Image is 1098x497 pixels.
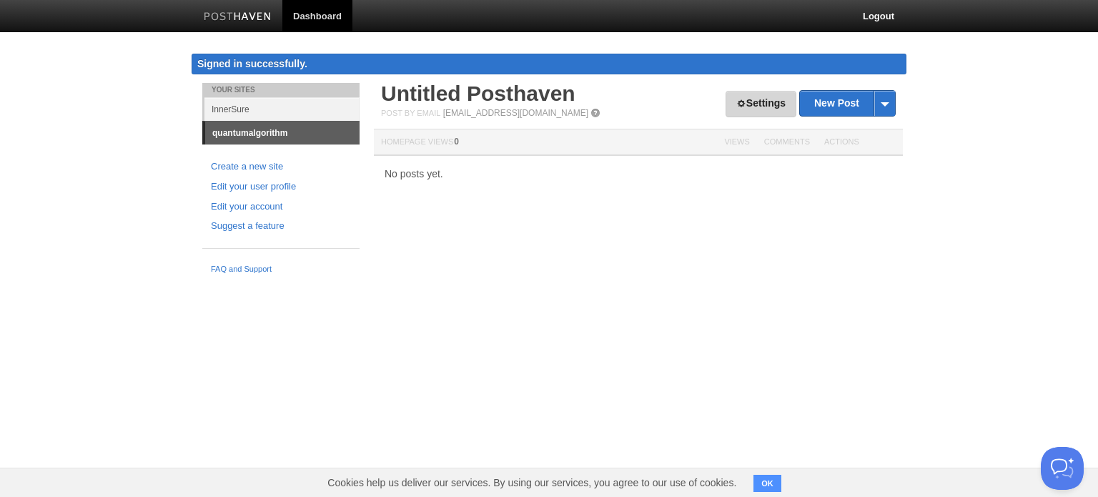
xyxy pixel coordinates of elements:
span: Cookies help us deliver our services. By using our services, you agree to our use of cookies. [313,468,751,497]
th: Actions [817,129,903,156]
a: Settings [726,91,796,117]
span: 0 [454,137,459,147]
th: Comments [757,129,817,156]
a: InnerSure [204,97,360,121]
span: Post by Email [381,109,440,117]
a: Edit your account [211,200,351,215]
button: OK [753,475,781,492]
iframe: Help Scout Beacon - Open [1041,447,1084,490]
div: No posts yet. [374,169,903,179]
a: Untitled Posthaven [381,82,575,105]
th: Homepage Views [374,129,717,156]
a: Suggest a feature [211,219,351,234]
a: quantumalgorithm [205,122,360,144]
a: Edit your user profile [211,179,351,195]
a: [EMAIL_ADDRESS][DOMAIN_NAME] [443,108,588,118]
th: Views [717,129,756,156]
a: Create a new site [211,159,351,174]
a: New Post [800,91,895,116]
img: Posthaven-bar [204,12,272,23]
div: Signed in successfully. [192,54,906,74]
a: FAQ and Support [211,263,351,276]
li: Your Sites [202,83,360,97]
